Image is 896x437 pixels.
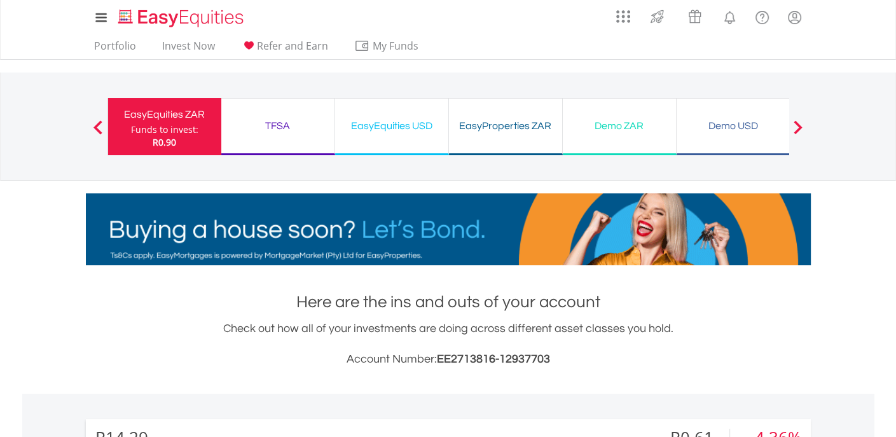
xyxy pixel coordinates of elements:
img: grid-menu-icon.svg [616,10,630,24]
div: Check out how all of your investments are doing across different asset classes you hold. [86,320,811,368]
div: Demo ZAR [570,117,668,135]
div: EasyEquities ZAR [116,106,214,123]
a: Invest Now [157,39,220,59]
button: Previous [85,127,111,139]
span: R0.90 [153,136,176,148]
div: Funds to invest: [131,123,198,136]
a: AppsGrid [608,3,638,24]
h3: Account Number: [86,350,811,368]
h1: Here are the ins and outs of your account [86,291,811,314]
img: EasyMortage Promotion Banner [86,193,811,265]
a: Notifications [713,3,746,29]
div: Demo USD [684,117,782,135]
a: Home page [113,3,249,29]
span: My Funds [354,38,438,54]
img: thrive-v2.svg [647,6,668,27]
div: EasyEquities USD [343,117,441,135]
div: TFSA [229,117,327,135]
a: Portfolio [89,39,141,59]
a: Refer and Earn [236,39,333,59]
a: My Profile [778,3,811,31]
img: EasyEquities_Logo.png [116,8,249,29]
button: Next [785,127,811,139]
a: FAQ's and Support [746,3,778,29]
span: Refer and Earn [257,39,328,53]
img: vouchers-v2.svg [684,6,705,27]
a: Vouchers [676,3,713,27]
div: EasyProperties ZAR [457,117,555,135]
span: EE2713816-12937703 [437,353,550,365]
